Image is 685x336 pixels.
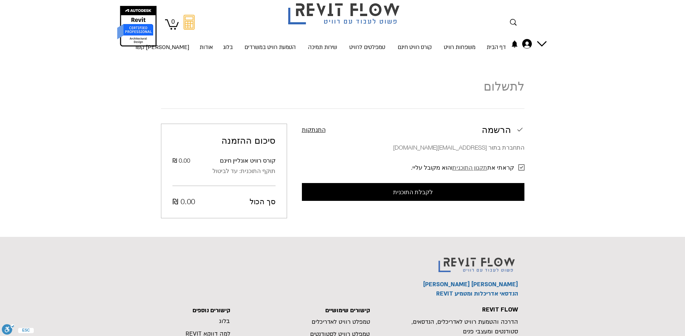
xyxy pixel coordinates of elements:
div: קראתי את והוא מקובל עליי. [411,164,514,171]
span: סך הכול [250,196,276,207]
a: [PERSON_NAME] קשר [164,36,194,51]
a: דף הבית [481,36,511,51]
nav: אתר [159,36,511,51]
text: 0 [171,18,175,25]
span: לתשלום [484,79,524,93]
a: שירות תמיכה [302,36,343,51]
p: [PERSON_NAME] קשר [131,37,192,58]
a: קורס רוויט חינם [391,36,438,51]
span: ‏0.00 ‏₪ [172,156,190,165]
button: לקבלת התוכנית [302,183,524,201]
span: לקבלת התוכנית [393,189,433,195]
button: התנתקות [302,125,326,134]
p: אודות [197,37,216,58]
a: עגלה עם 0 פריטים [165,18,179,30]
p: דף הבית [484,37,509,58]
a: טמפלט רוויט לאדריכלים [312,318,370,326]
a: הטמעת רוויט במשרדים [238,36,302,51]
span: קורס רוויט אונליין חינם [220,156,276,165]
p: משפחות רוויט [441,37,478,58]
span: [PERSON_NAME] [PERSON_NAME] הנדסאי אדריכלות ומטמיע REVIT [423,280,518,298]
svg: מחשבון מעבר מאוטוקאד לרוויט [184,15,195,30]
span: תקנון התוכנית [452,164,487,171]
img: Revit flow logo פשוט לעבוד עם רוויט [433,246,521,277]
h2: סיכום ההזמנה [172,135,276,146]
a: טמפלטים לרוויט [343,36,391,51]
a: אודות [194,36,218,51]
span: ‏0.00 ‏₪ [172,196,195,207]
span: קישורים שימושיים [325,306,370,314]
a: בלוג [219,317,230,325]
p: קורס רוויט חינם [395,37,435,58]
a: משפחות רוויט [438,36,481,51]
span: REVIT FLOW [482,306,518,314]
a: בלוג [218,36,238,51]
p: שירות תמיכה [305,37,340,58]
p: התחברת בתור [EMAIL_ADDRESS][DOMAIN_NAME] [302,143,524,152]
a: התראות [511,40,518,48]
img: autodesk certified professional in revit for architectural design יונתן אלדד [116,6,158,47]
h2: הרשמה [482,124,524,136]
span: הדרכה והטמעת רוויט לאדריכלים, הנדסאים, סטודנטים ומעצבי פנים [412,318,518,335]
button: קראתי אתוהוא מקובל עליי. [452,164,487,171]
span: קישורים נוספים [192,306,230,314]
p: הטמעת רוויט במשרדים [241,37,299,58]
p: טמפלטים לרוויט [346,37,388,58]
p: בלוג [220,37,236,58]
span: תוקף התוכנית: עד לביטול [172,166,276,175]
div: החשבון של michles.architect@gmail.com [520,37,539,51]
